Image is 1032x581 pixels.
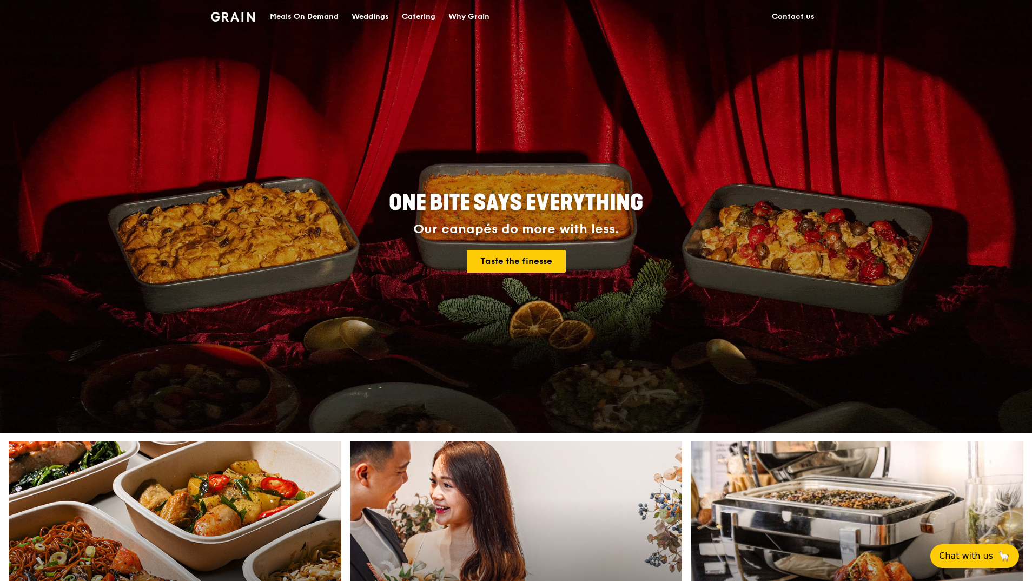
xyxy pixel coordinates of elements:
[765,1,821,33] a: Contact us
[442,1,496,33] a: Why Grain
[448,1,489,33] div: Why Grain
[939,550,993,563] span: Chat with us
[389,190,643,216] span: ONE BITE SAYS EVERYTHING
[345,1,395,33] a: Weddings
[321,222,711,237] div: Our canapés do more with less.
[467,250,566,273] a: Taste the finesse
[997,550,1010,563] span: 🦙
[270,1,339,33] div: Meals On Demand
[402,1,435,33] div: Catering
[352,1,389,33] div: Weddings
[211,12,255,22] img: Grain
[395,1,442,33] a: Catering
[930,544,1019,568] button: Chat with us🦙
